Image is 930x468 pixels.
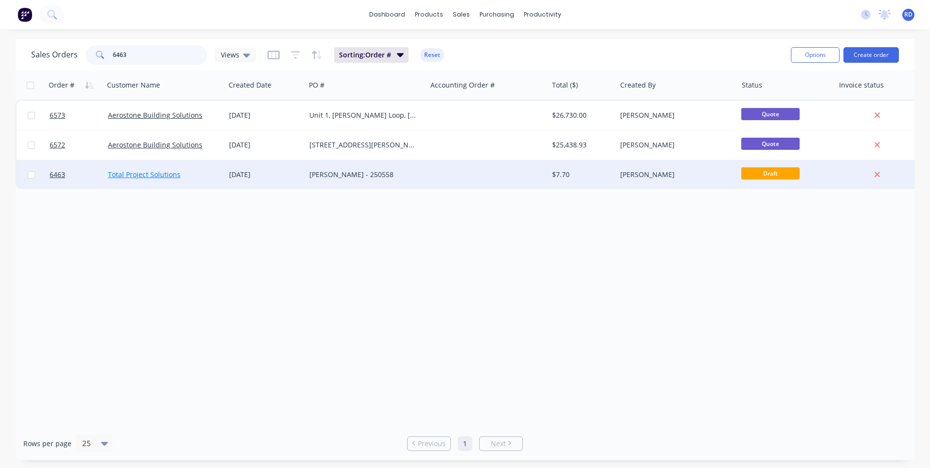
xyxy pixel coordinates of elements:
div: [DATE] [229,170,302,180]
span: Sorting: Order # [339,50,391,60]
ul: Pagination [403,436,527,451]
div: [PERSON_NAME] [620,140,728,150]
div: [PERSON_NAME] [620,170,728,180]
span: Draft [741,167,800,180]
a: Aerostone Building Solutions [108,140,202,149]
span: 6463 [50,170,65,180]
span: Quote [741,108,800,120]
div: $25,438.93 [552,140,609,150]
a: Previous page [408,439,450,449]
div: Customer Name [107,80,160,90]
div: Order # [49,80,74,90]
span: Quote [741,138,800,150]
button: Options [791,47,840,63]
div: [STREET_ADDRESS][PERSON_NAME] [309,140,417,150]
div: [PERSON_NAME] - 250558 [309,170,417,180]
a: 6572 [50,130,108,160]
button: Create order [843,47,899,63]
button: Reset [420,48,444,62]
div: Status [742,80,762,90]
div: [DATE] [229,140,302,150]
img: Factory [18,7,32,22]
div: [DATE] [229,110,302,120]
div: Total ($) [552,80,578,90]
a: 6463 [50,160,108,189]
a: dashboard [364,7,410,22]
a: 6573 [50,101,108,130]
h1: Sales Orders [31,50,78,59]
div: purchasing [475,7,519,22]
span: Views [221,50,239,60]
a: Total Project Solutions [108,170,180,179]
button: Sorting:Order # [334,47,409,63]
span: 6572 [50,140,65,150]
span: Previous [418,439,446,449]
div: PO # [309,80,324,90]
input: Search... [113,45,208,65]
div: Created Date [229,80,271,90]
a: Aerostone Building Solutions [108,110,202,120]
span: Next [491,439,506,449]
div: sales [448,7,475,22]
div: $26,730.00 [552,110,609,120]
span: 6573 [50,110,65,120]
a: Page 1 is your current page [458,436,472,451]
span: RD [904,10,912,19]
div: Invoice status [839,80,884,90]
div: Unit 1, [PERSON_NAME] Loop, [GEOGRAPHIC_DATA] [309,110,417,120]
div: [PERSON_NAME] [620,110,728,120]
div: Accounting Order # [430,80,495,90]
div: Created By [620,80,656,90]
div: productivity [519,7,566,22]
span: Rows per page [23,439,72,449]
div: $7.70 [552,170,609,180]
div: products [410,7,448,22]
a: Next page [480,439,522,449]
